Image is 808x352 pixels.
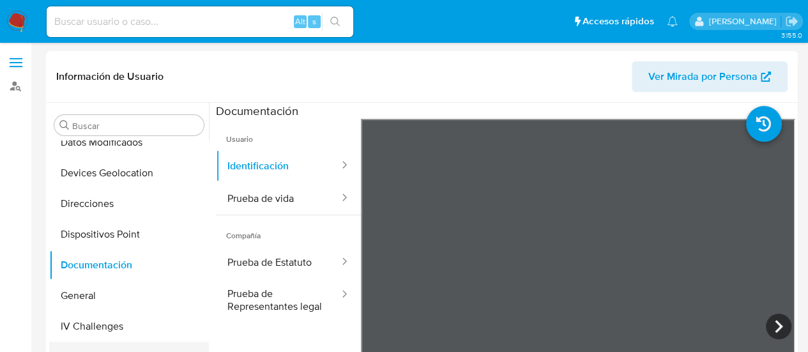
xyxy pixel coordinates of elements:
span: Accesos rápidos [583,15,654,28]
button: IV Challenges [49,311,209,342]
button: General [49,280,209,311]
button: Direcciones [49,188,209,219]
button: Documentación [49,250,209,280]
h1: Información de Usuario [56,70,164,83]
button: Dispositivos Point [49,219,209,250]
input: Buscar usuario o caso... [47,13,353,30]
span: s [312,15,316,27]
button: Buscar [59,120,70,130]
span: Alt [295,15,305,27]
button: Datos Modificados [49,127,209,158]
button: Ver Mirada por Persona [632,61,788,92]
p: federico.dibella@mercadolibre.com [708,15,781,27]
a: Salir [785,15,798,28]
span: Ver Mirada por Persona [648,61,758,92]
a: Notificaciones [667,16,678,27]
button: search-icon [322,13,348,31]
input: Buscar [72,120,199,132]
button: Devices Geolocation [49,158,209,188]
